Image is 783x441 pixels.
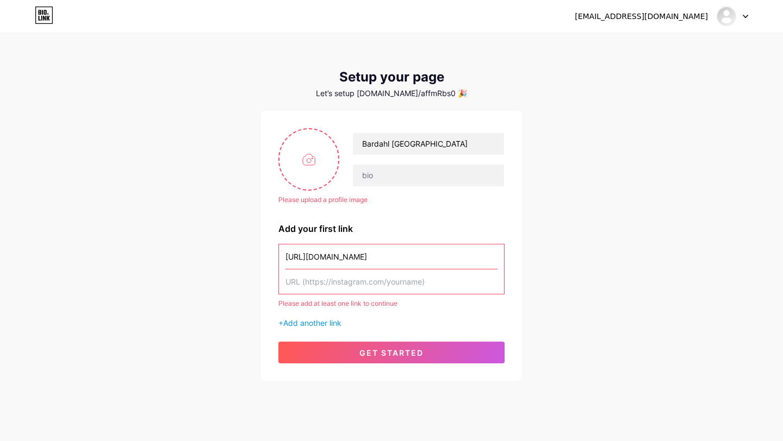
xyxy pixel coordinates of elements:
input: Link name (My Instagram) [285,244,498,269]
div: + [278,317,505,329]
input: URL (https://instagram.com/yourname) [285,269,498,294]
div: Add your first link [278,222,505,235]
div: Please add at least one link to continue [278,299,505,308]
span: Add another link [283,318,341,327]
span: get started [359,348,424,357]
div: [EMAIL_ADDRESS][DOMAIN_NAME] [575,11,708,22]
input: Your name [353,133,504,155]
input: bio [353,165,504,186]
img: Aff [716,6,737,27]
button: get started [278,342,505,363]
div: Please upload a profile image [278,195,505,205]
div: Setup your page [261,70,522,85]
div: Let’s setup [DOMAIN_NAME]/affmRbs0 🎉 [261,89,522,98]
